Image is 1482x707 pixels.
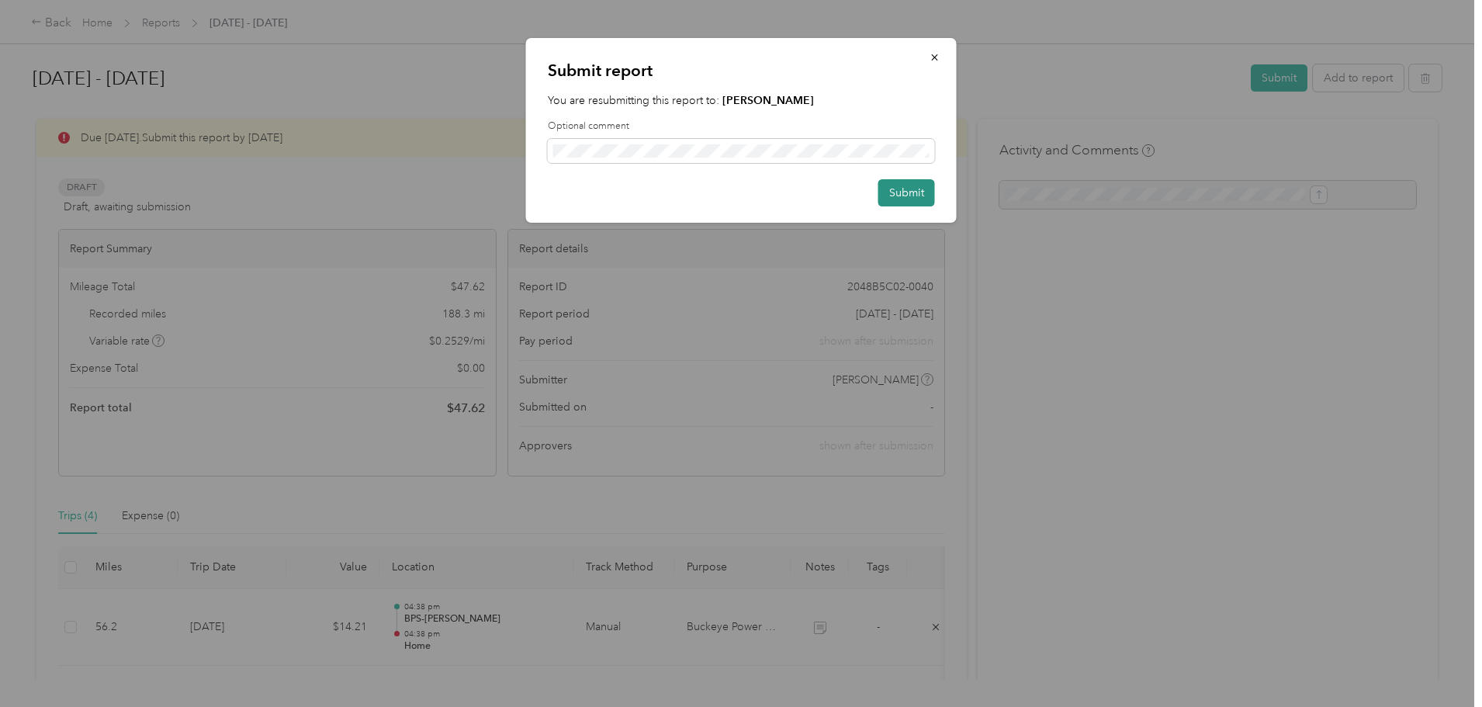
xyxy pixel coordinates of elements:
[548,92,935,109] p: You are resubmitting this report to:
[548,120,935,133] label: Optional comment
[878,179,935,206] button: Submit
[548,60,935,81] p: Submit report
[722,94,814,107] strong: [PERSON_NAME]
[1395,620,1482,707] iframe: Everlance-gr Chat Button Frame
